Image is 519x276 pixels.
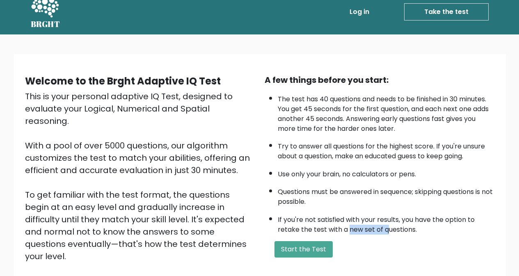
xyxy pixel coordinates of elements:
[278,137,494,161] li: Try to answer all questions for the highest score. If you're unsure about a question, make an edu...
[274,241,333,258] button: Start the Test
[346,4,373,20] a: Log in
[278,90,494,134] li: The test has 40 questions and needs to be finished in 30 minutes. You get 45 seconds for the firs...
[278,211,494,235] li: If you're not satisfied with your results, you have the option to retake the test with a new set ...
[278,165,494,179] li: Use only your brain, no calculators or pens.
[25,74,221,88] b: Welcome to the Brght Adaptive IQ Test
[278,183,494,207] li: Questions must be answered in sequence; skipping questions is not possible.
[31,19,60,29] h5: BRGHT
[404,3,489,21] a: Take the test
[265,74,494,86] div: A few things before you start:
